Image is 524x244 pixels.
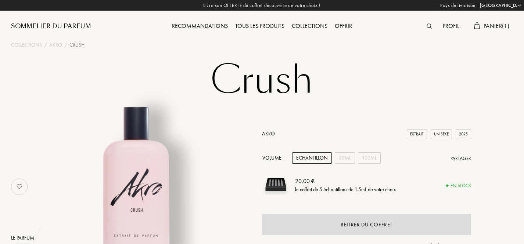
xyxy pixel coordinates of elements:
div: Tous les produits [232,22,288,31]
h1: Crush [78,60,446,101]
div: Unisexe [431,129,452,139]
img: cart.svg [474,22,480,29]
div: Echantillon [292,152,332,164]
div: / [44,41,47,49]
a: Collections [11,41,42,49]
a: Collections [288,22,331,30]
span: Pays de livraison : [440,2,478,9]
a: Tous les produits [232,22,288,30]
div: 30mL [335,152,355,164]
img: no_like_p.png [12,179,27,194]
a: Profil [439,22,463,30]
a: Recommandations [168,22,232,30]
div: Retirer du coffret [341,221,392,229]
div: Crush [69,41,85,49]
div: 2025 [456,129,471,139]
a: Sommelier du Parfum [11,22,91,31]
div: Recommandations [168,22,232,31]
div: 20,00 € [295,176,396,185]
div: 100mL [358,152,381,164]
div: Volume : [262,152,288,164]
div: En stock [446,182,471,189]
a: Akro [49,41,62,49]
span: Panier ( 1 ) [484,22,509,30]
div: Collections [288,22,331,31]
div: Profil [439,22,463,31]
div: Offrir [331,22,356,31]
div: le coffret de 5 échantillons de 1.5mL de votre choix [295,185,396,193]
div: Extrait [407,129,427,139]
img: search_icn.svg [427,23,432,29]
a: Akro [262,130,275,137]
img: sample box [262,171,290,199]
div: Le parfum [11,234,53,242]
a: Offrir [331,22,356,30]
div: / [64,41,67,49]
div: Partager [451,155,471,162]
